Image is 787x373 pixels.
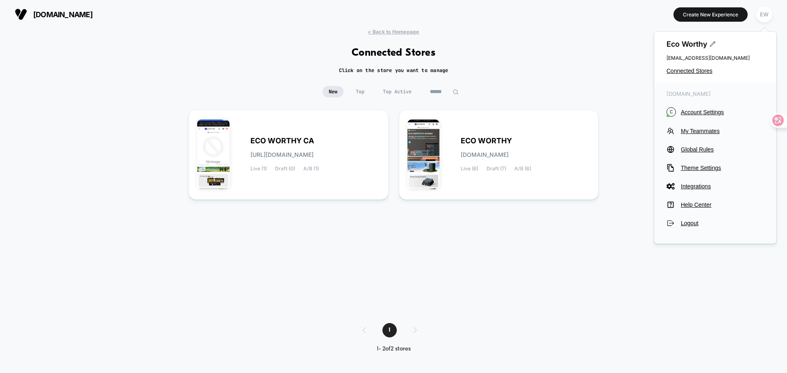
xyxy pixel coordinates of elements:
button: Connected Stores [666,68,764,74]
span: A/B (6) [514,166,531,172]
img: edit [453,89,459,95]
div: EW [756,7,772,23]
button: Global Rules [666,145,764,154]
span: Integrations [681,183,764,190]
span: Help Center [681,201,764,208]
button: Integrations [666,182,764,190]
span: ECO WORTHY CA [250,138,314,144]
button: Help Center [666,201,764,209]
span: New [323,86,343,97]
img: ECO_WORTHY_CA [197,120,230,189]
span: [DOMAIN_NAME] [666,90,764,97]
span: [EMAIL_ADDRESS][DOMAIN_NAME] [666,55,764,61]
span: [DOMAIN_NAME] [461,152,509,158]
button: EW [754,6,775,23]
img: ECO_WORTHY [407,120,440,189]
span: My Teammates [681,128,764,134]
span: [DOMAIN_NAME] [33,10,93,19]
span: Draft (7) [487,166,506,172]
button: Theme Settings [666,164,764,172]
span: Top Active [377,86,418,97]
h1: Connected Stores [352,47,436,59]
span: Top [350,86,371,97]
img: Visually logo [15,8,27,20]
button: My Teammates [666,127,764,135]
span: Eco Worthy [666,40,764,48]
button: Logout [666,219,764,227]
span: [URL][DOMAIN_NAME] [250,152,314,158]
span: Logout [681,220,764,226]
span: Theme Settings [681,165,764,171]
button: [DOMAIN_NAME] [12,8,95,21]
span: Live (6) [461,166,478,172]
span: ECO WORTHY [461,138,512,144]
button: Create New Experience [673,7,748,22]
span: Account Settings [681,109,764,115]
span: Live (1) [250,166,267,172]
span: A/B (1) [303,166,319,172]
button: CAccount Settings [666,107,764,117]
span: 1 [382,323,397,337]
i: C [666,107,676,117]
span: Draft (0) [275,166,295,172]
div: 1 - 2 of 2 stores [354,346,433,353]
span: Global Rules [681,146,764,153]
h2: Click on the store you want to manage [339,67,448,74]
span: < Back to Homepage [368,29,419,35]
